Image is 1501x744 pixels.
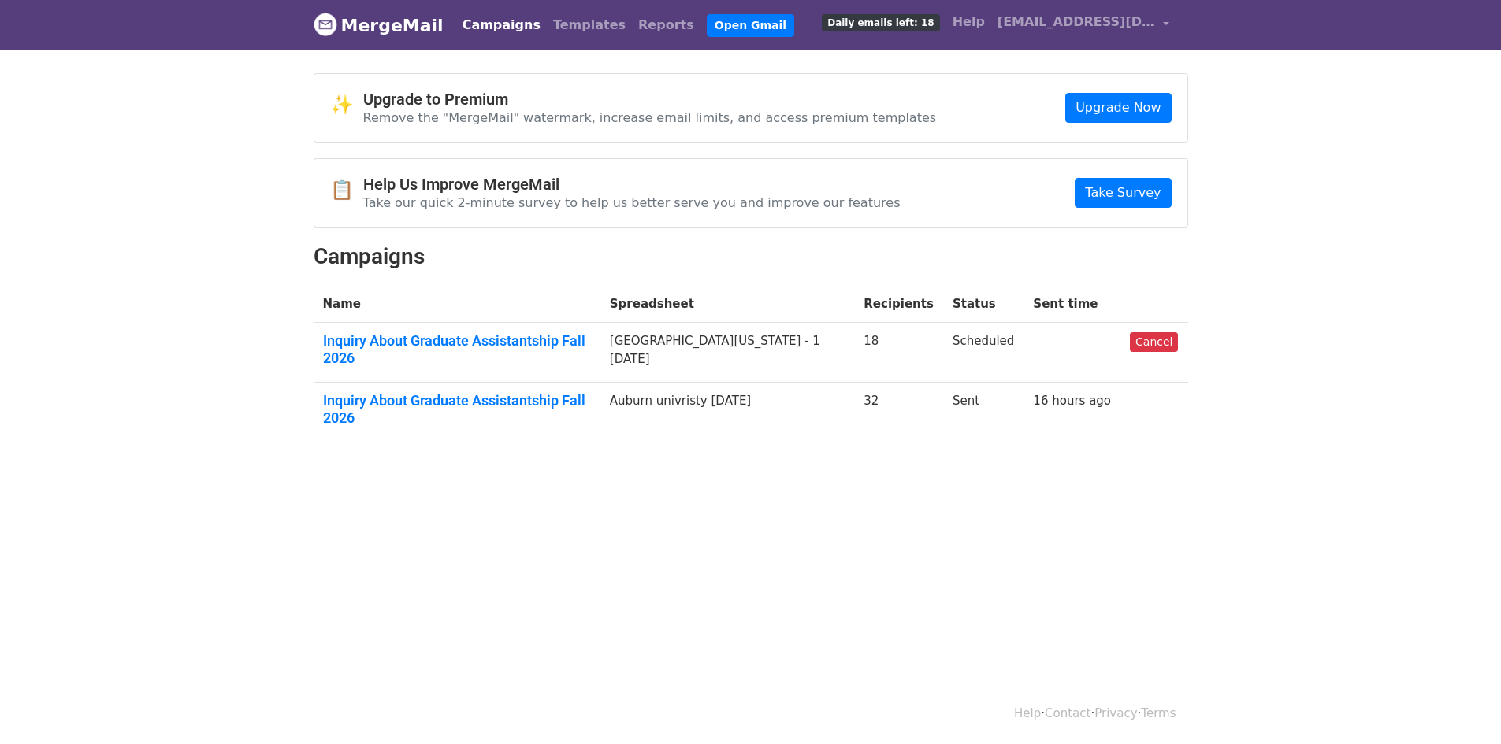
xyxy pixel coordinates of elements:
[1033,394,1111,408] a: 16 hours ago
[363,194,901,211] p: Take our quick 2-minute survey to help us better serve you and improve our features
[363,175,901,194] h4: Help Us Improve MergeMail
[946,6,991,38] a: Help
[816,6,946,38] a: Daily emails left: 18
[1075,178,1171,208] a: Take Survey
[330,179,363,202] span: 📋
[314,243,1188,270] h2: Campaigns
[330,94,363,117] span: ✨
[314,9,444,42] a: MergeMail
[1024,286,1120,323] th: Sent time
[1045,706,1090,720] a: Contact
[1094,706,1137,720] a: Privacy
[1141,706,1176,720] a: Terms
[363,109,937,126] p: Remove the "MergeMail" watermark, increase email limits, and access premium templates
[323,332,591,366] a: Inquiry About Graduate Assistantship Fall 2026
[1065,93,1171,123] a: Upgrade Now
[547,9,632,41] a: Templates
[1014,706,1041,720] a: Help
[1422,668,1501,744] iframe: Chat Widget
[600,286,855,323] th: Spreadsheet
[363,90,937,109] h4: Upgrade to Premium
[707,14,794,37] a: Open Gmail
[943,286,1024,323] th: Status
[632,9,700,41] a: Reports
[314,13,337,36] img: MergeMail logo
[1130,332,1178,352] a: Cancel
[991,6,1176,43] a: [EMAIL_ADDRESS][DOMAIN_NAME]
[323,392,591,426] a: Inquiry About Graduate Assistantship Fall 2026
[600,323,855,383] td: [GEOGRAPHIC_DATA][US_STATE] - 1 [DATE]
[854,323,943,383] td: 18
[854,286,943,323] th: Recipients
[854,383,943,442] td: 32
[822,14,939,31] span: Daily emails left: 18
[456,9,547,41] a: Campaigns
[314,286,600,323] th: Name
[600,383,855,442] td: Auburn univristy [DATE]
[943,323,1024,383] td: Scheduled
[998,13,1155,31] span: [EMAIL_ADDRESS][DOMAIN_NAME]
[943,383,1024,442] td: Sent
